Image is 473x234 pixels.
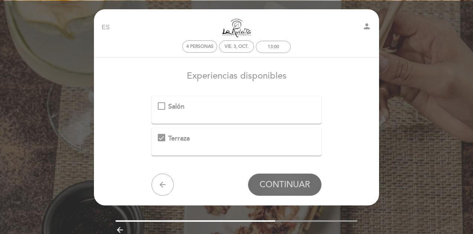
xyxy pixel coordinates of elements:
[158,102,316,112] md-checkbox: Salón
[158,134,316,144] md-checkbox: Terraza
[158,180,167,189] i: arrow_back
[151,174,174,196] button: arrow_back
[187,70,287,81] span: Experiencias disponibles
[225,44,248,49] div: vie. 3, oct.
[268,44,279,50] div: 13:00
[260,179,310,190] span: CONTINUAR
[168,102,185,111] span: Salón
[186,44,213,49] span: 4 personas
[248,174,322,196] button: CONTINUAR
[190,17,283,38] a: La Mulata
[168,134,190,142] span: Terraza
[362,22,371,31] i: person
[362,22,371,33] button: person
